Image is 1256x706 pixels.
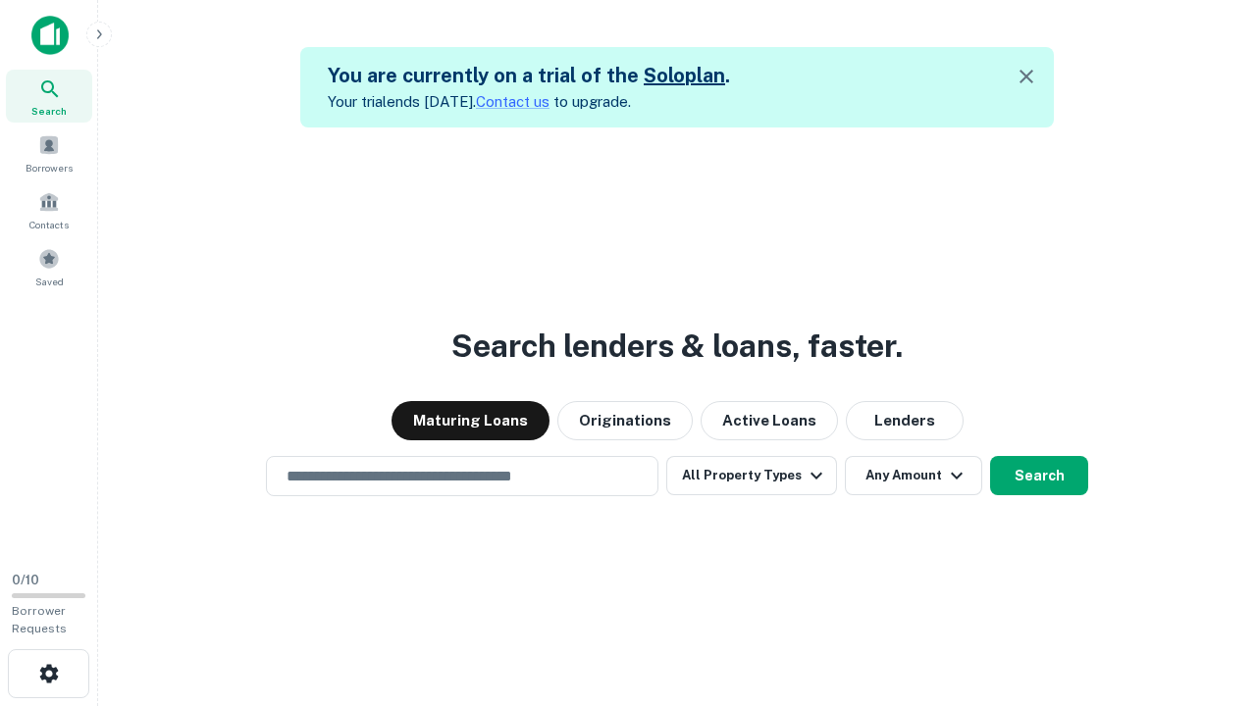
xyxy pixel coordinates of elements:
[31,103,67,119] span: Search
[845,456,982,495] button: Any Amount
[644,64,725,87] a: Soloplan
[557,401,693,440] button: Originations
[1158,549,1256,643] iframe: Chat Widget
[392,401,549,440] button: Maturing Loans
[846,401,964,440] button: Lenders
[6,70,92,123] a: Search
[701,401,838,440] button: Active Loans
[31,16,69,55] img: capitalize-icon.png
[328,61,730,90] h5: You are currently on a trial of the .
[328,90,730,114] p: Your trial ends [DATE]. to upgrade.
[6,126,92,179] a: Borrowers
[12,573,39,587] span: 0 / 10
[29,217,69,232] span: Contacts
[666,456,837,495] button: All Property Types
[6,183,92,236] a: Contacts
[35,274,64,289] span: Saved
[451,323,903,370] h3: Search lenders & loans, faster.
[476,93,549,110] a: Contact us
[26,160,73,176] span: Borrowers
[12,604,67,635] span: Borrower Requests
[6,240,92,293] a: Saved
[990,456,1088,495] button: Search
